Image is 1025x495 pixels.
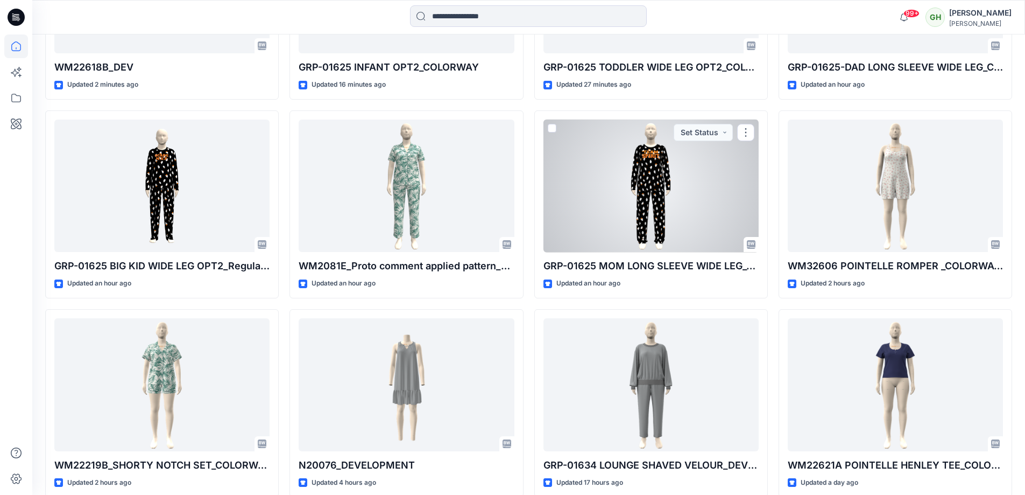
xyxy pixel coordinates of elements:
p: GRP-01625 INFANT OPT2_COLORWAY [299,60,514,75]
p: GRP-01625 BIG KID WIDE LEG OPT2_Regular Fit_COLORWAY [54,259,270,274]
p: Updated 16 minutes ago [312,79,386,90]
p: GRP-01625 MOM LONG SLEEVE WIDE LEG_COLORWAY [543,259,759,274]
a: WM22621A POINTELLE HENLEY TEE_COLORWAY_REV8 [788,318,1003,451]
a: GRP-01625 MOM LONG SLEEVE WIDE LEG_COLORWAY [543,120,759,253]
p: Updated 17 hours ago [556,477,623,489]
p: Updated 4 hours ago [312,477,376,489]
p: Updated an hour ago [312,278,376,289]
p: WM32606 POINTELLE ROMPER _COLORWAY_REV3 [788,259,1003,274]
p: GRP-01625 TODDLER WIDE LEG OPT2_COLORWAY [543,60,759,75]
p: Updated an hour ago [67,278,131,289]
p: Updated an hour ago [801,79,865,90]
p: WM22621A POINTELLE HENLEY TEE_COLORWAY_REV8 [788,458,1003,473]
a: GRP-01625 BIG KID WIDE LEG OPT2_Regular Fit_COLORWAY [54,120,270,253]
div: GH [925,8,945,27]
p: Updated 2 hours ago [801,278,865,289]
div: [PERSON_NAME] [949,6,1012,19]
p: Updated 2 minutes ago [67,79,138,90]
a: N20076_DEVELOPMENT [299,318,514,451]
p: Updated 27 minutes ago [556,79,631,90]
a: WM2081E_Proto comment applied pattern_REV6 [299,120,514,253]
p: Updated a day ago [801,477,858,489]
a: WM32606 POINTELLE ROMPER _COLORWAY_REV3 [788,120,1003,253]
p: WM2081E_Proto comment applied pattern_REV6 [299,259,514,274]
span: 99+ [903,9,920,18]
p: WM22618B_DEV [54,60,270,75]
a: GRP-01634 LOUNGE SHAVED VELOUR_DEVELOPMENT [543,318,759,451]
p: GRP-01625-DAD LONG SLEEVE WIDE LEG_COLORWAY [788,60,1003,75]
p: Updated 2 hours ago [67,477,131,489]
a: WM22219B_SHORTY NOTCH SET_COLORWAY_REV6 [54,318,270,451]
p: N20076_DEVELOPMENT [299,458,514,473]
div: [PERSON_NAME] [949,19,1012,27]
p: WM22219B_SHORTY NOTCH SET_COLORWAY_REV6 [54,458,270,473]
p: Updated an hour ago [556,278,620,289]
p: GRP-01634 LOUNGE SHAVED VELOUR_DEVELOPMENT [543,458,759,473]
